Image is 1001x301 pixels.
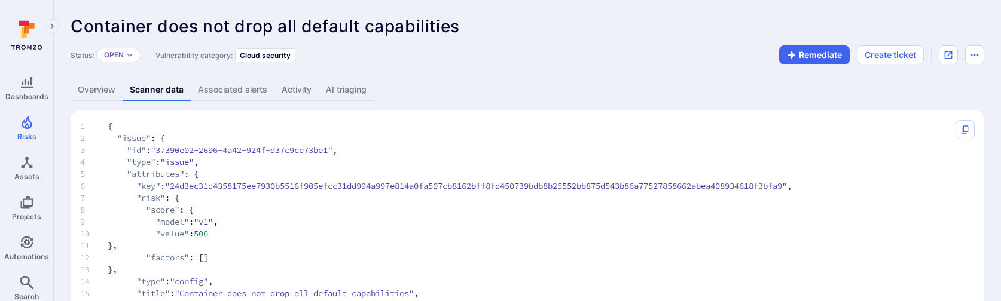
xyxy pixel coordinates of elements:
[165,180,787,192] span: "24d3ec31d4358175ee7930b5516f905efcc31dd994a997e814a0fa507cb8162bff8fd450739bdb8b25552bb875d543b8...
[787,180,792,192] span: ,
[146,204,179,216] span: "score"
[194,156,199,168] span: ,
[155,216,189,228] span: "model"
[80,263,792,275] span: },
[194,216,213,228] span: "v1"
[136,287,170,299] span: "title"
[779,45,850,64] button: Remediate
[213,216,218,228] span: ,
[939,45,958,64] div: Open original issue
[80,251,108,263] span: 12
[12,212,41,221] span: Projects
[80,275,108,287] span: 14
[191,79,274,101] a: Associated alerts
[160,180,165,192] span: :
[80,144,108,156] span: 3
[5,92,48,101] span: Dashboards
[414,287,419,299] span: ,
[146,251,189,263] span: "factors"
[151,132,165,144] span: : {
[208,275,213,287] span: ,
[189,216,194,228] span: :
[160,156,194,168] span: "issue"
[48,21,56,32] i: Expand navigation menu
[127,156,155,168] span: "type"
[71,16,460,36] span: Container does not drop all default capabilities
[189,251,208,263] span: : []
[274,79,319,101] a: Activity
[175,287,414,299] span: "Container does not drop all default capabilities"
[155,51,233,60] span: Vulnerability category:
[80,239,792,251] span: },
[17,132,36,141] span: Risks
[45,19,59,33] button: Expand navigation menu
[170,287,175,299] span: :
[151,144,332,156] span: "37390e02-2696-4a42-924f-d37c9ce73be1"
[136,192,165,204] span: "risk"
[104,50,124,60] button: Open
[179,204,194,216] span: : {
[80,204,108,216] span: 8
[155,156,160,168] span: :
[80,263,108,275] span: 13
[126,51,133,59] button: Expand dropdown
[155,228,189,239] span: "value"
[965,45,984,64] button: Options menu
[332,144,337,156] span: ,
[71,51,94,60] span: Status:
[4,252,49,261] span: Automations
[165,275,170,287] span: :
[319,79,374,101] a: AI triaging
[146,144,151,156] span: :
[80,239,108,251] span: 11
[189,228,194,239] span: :
[14,172,39,181] span: Assets
[71,79,984,101] div: Vulnerability tabs
[117,132,151,144] span: "issue"
[80,180,108,192] span: 6
[80,132,108,144] span: 2
[136,180,160,192] span: "key"
[194,228,208,239] span: 500
[80,228,108,239] span: 10
[80,287,108,299] span: 15
[136,275,165,287] span: "type"
[184,168,199,180] span: : {
[127,144,146,156] span: "id"
[80,192,108,204] span: 7
[14,292,39,301] span: Search
[80,216,108,228] span: 9
[80,120,108,132] span: 1
[71,79,123,101] a: Overview
[80,168,108,180] span: 5
[127,168,184,180] span: "attributes"
[80,156,108,168] span: 4
[123,79,191,101] a: Scanner data
[165,192,179,204] span: : {
[108,120,112,132] span: {
[235,48,295,62] div: Cloud security
[170,275,208,287] span: "config"
[857,45,924,64] button: Create ticket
